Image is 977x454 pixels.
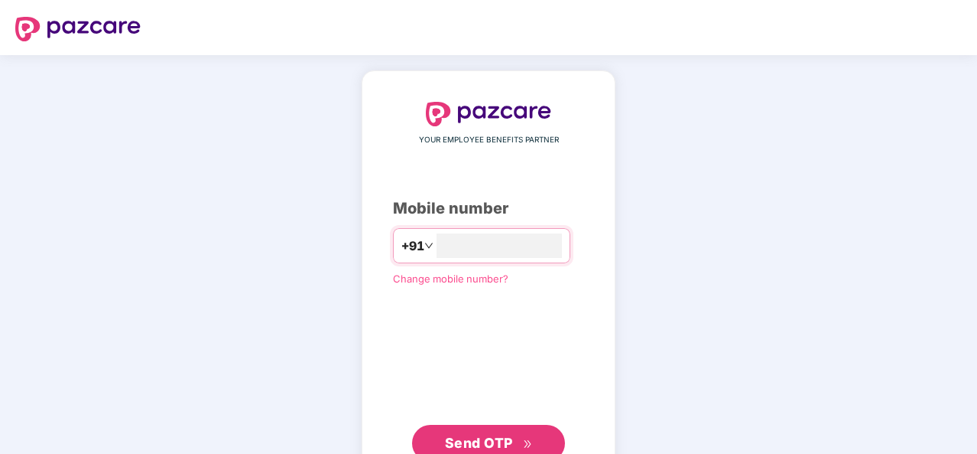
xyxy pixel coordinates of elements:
span: double-right [523,439,533,449]
span: +91 [401,237,424,256]
a: Change mobile number? [393,273,508,285]
img: logo [426,102,551,126]
span: down [424,241,433,250]
img: logo [15,17,141,41]
span: YOUR EMPLOYEE BENEFITS PARTNER [419,134,559,146]
span: Send OTP [445,435,513,451]
div: Mobile number [393,197,584,220]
